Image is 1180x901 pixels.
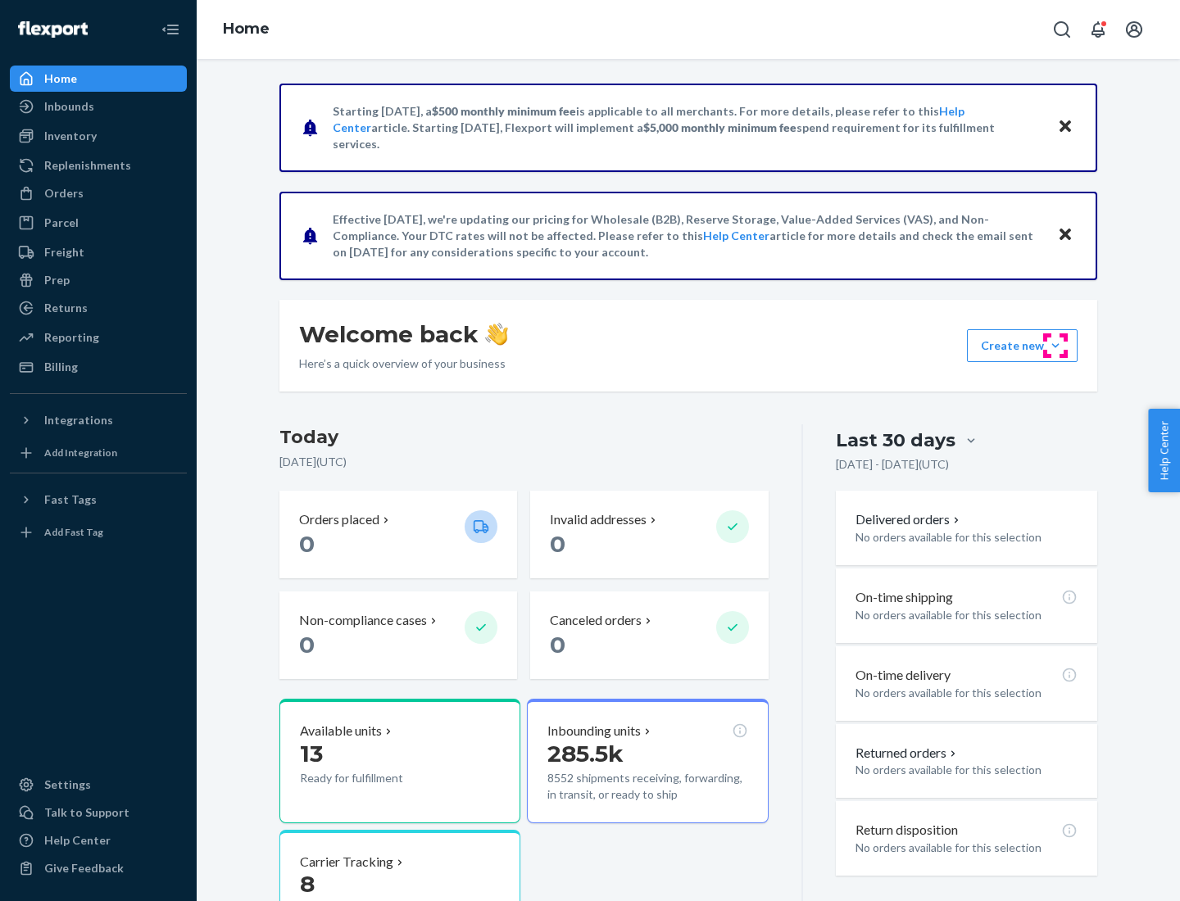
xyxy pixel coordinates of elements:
[547,770,747,803] p: 8552 shipments receiving, forwarding, in transit, or ready to ship
[299,611,427,630] p: Non-compliance cases
[44,491,97,508] div: Fast Tags
[855,685,1078,701] p: No orders available for this selection
[299,530,315,558] span: 0
[279,454,769,470] p: [DATE] ( UTC )
[1118,13,1150,46] button: Open account menu
[10,407,187,433] button: Integrations
[279,491,517,578] button: Orders placed 0
[154,13,187,46] button: Close Navigation
[279,424,769,450] h3: Today
[299,510,379,529] p: Orders placed
[1046,13,1078,46] button: Open Search Box
[210,6,283,53] ol: breadcrumbs
[44,776,91,793] div: Settings
[10,440,187,466] a: Add Integration
[10,354,187,380] a: Billing
[44,300,88,316] div: Returns
[530,491,768,578] button: Invalid addresses 0
[333,103,1042,152] p: Starting [DATE], a is applicable to all merchants. For more details, please refer to this article...
[279,699,520,823] button: Available units13Ready for fulfillment
[855,762,1078,778] p: No orders available for this selection
[1148,409,1180,492] button: Help Center
[18,21,88,38] img: Flexport logo
[855,607,1078,623] p: No orders available for this selection
[300,853,393,872] p: Carrier Tracking
[10,66,187,92] a: Home
[333,211,1042,260] p: Effective [DATE], we're updating our pricing for Wholesale (B2B), Reserve Storage, Value-Added Se...
[44,860,124,876] div: Give Feedback
[223,20,270,38] a: Home
[299,631,315,659] span: 0
[300,770,452,786] p: Ready for fulfillment
[855,744,960,763] button: Returned orders
[10,295,187,321] a: Returns
[836,456,949,473] p: [DATE] - [DATE] ( UTC )
[10,180,187,206] a: Orders
[10,210,187,236] a: Parcel
[44,832,111,849] div: Help Center
[547,722,641,740] p: Inbounding units
[855,510,963,529] button: Delivered orders
[299,355,508,372] p: Here’s a quick overview of your business
[855,588,953,607] p: On-time shipping
[10,267,187,293] a: Prep
[10,123,187,149] a: Inventory
[44,128,97,144] div: Inventory
[855,529,1078,546] p: No orders available for this selection
[44,804,129,821] div: Talk to Support
[44,70,77,87] div: Home
[44,359,78,375] div: Billing
[44,272,70,288] div: Prep
[1055,115,1076,139] button: Close
[44,446,117,460] div: Add Integration
[44,215,79,231] div: Parcel
[10,855,187,881] button: Give Feedback
[10,239,187,265] a: Freight
[44,412,113,428] div: Integrations
[550,611,642,630] p: Canceled orders
[300,722,382,740] p: Available units
[550,510,647,529] p: Invalid addresses
[703,229,769,242] a: Help Center
[485,323,508,346] img: hand-wave emoji
[836,428,955,453] div: Last 30 days
[44,244,84,260] div: Freight
[10,827,187,853] a: Help Center
[967,329,1078,362] button: Create new
[855,840,1078,856] p: No orders available for this selection
[643,120,796,134] span: $5,000 monthly minimum fee
[44,185,84,201] div: Orders
[10,487,187,513] button: Fast Tags
[299,319,508,349] h1: Welcome back
[44,98,94,115] div: Inbounds
[10,799,187,826] a: Talk to Support
[530,591,768,679] button: Canceled orders 0
[10,324,187,351] a: Reporting
[44,329,99,346] div: Reporting
[1082,13,1114,46] button: Open notifications
[10,519,187,546] a: Add Fast Tag
[10,772,187,798] a: Settings
[279,591,517,679] button: Non-compliance cases 0
[10,152,187,179] a: Replenishments
[432,104,576,118] span: $500 monthly minimum fee
[44,525,103,539] div: Add Fast Tag
[44,157,131,174] div: Replenishments
[855,821,958,840] p: Return disposition
[855,666,951,685] p: On-time delivery
[550,631,565,659] span: 0
[300,870,315,898] span: 8
[547,740,624,767] span: 285.5k
[1055,224,1076,247] button: Close
[527,699,768,823] button: Inbounding units285.5k8552 shipments receiving, forwarding, in transit, or ready to ship
[300,740,323,767] span: 13
[550,530,565,558] span: 0
[10,93,187,120] a: Inbounds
